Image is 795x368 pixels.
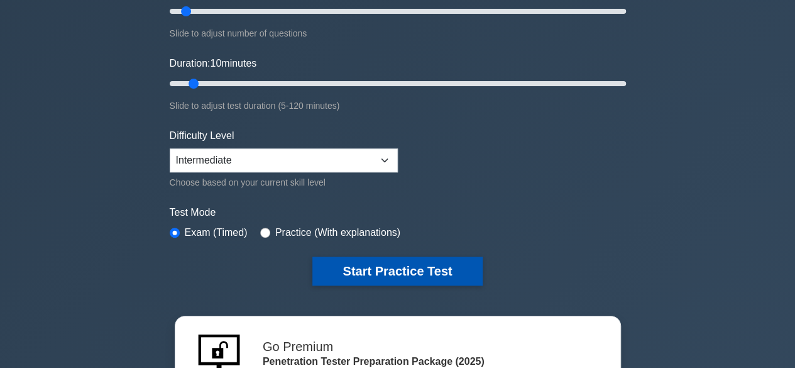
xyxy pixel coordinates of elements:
button: Start Practice Test [312,257,482,286]
span: 10 [210,58,221,69]
label: Test Mode [170,205,626,220]
label: Difficulty Level [170,128,234,143]
div: Slide to adjust number of questions [170,26,626,41]
label: Exam (Timed) [185,225,248,240]
label: Practice (With explanations) [275,225,400,240]
div: Choose based on your current skill level [170,175,398,190]
div: Slide to adjust test duration (5-120 minutes) [170,98,626,113]
label: Duration: minutes [170,56,257,71]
